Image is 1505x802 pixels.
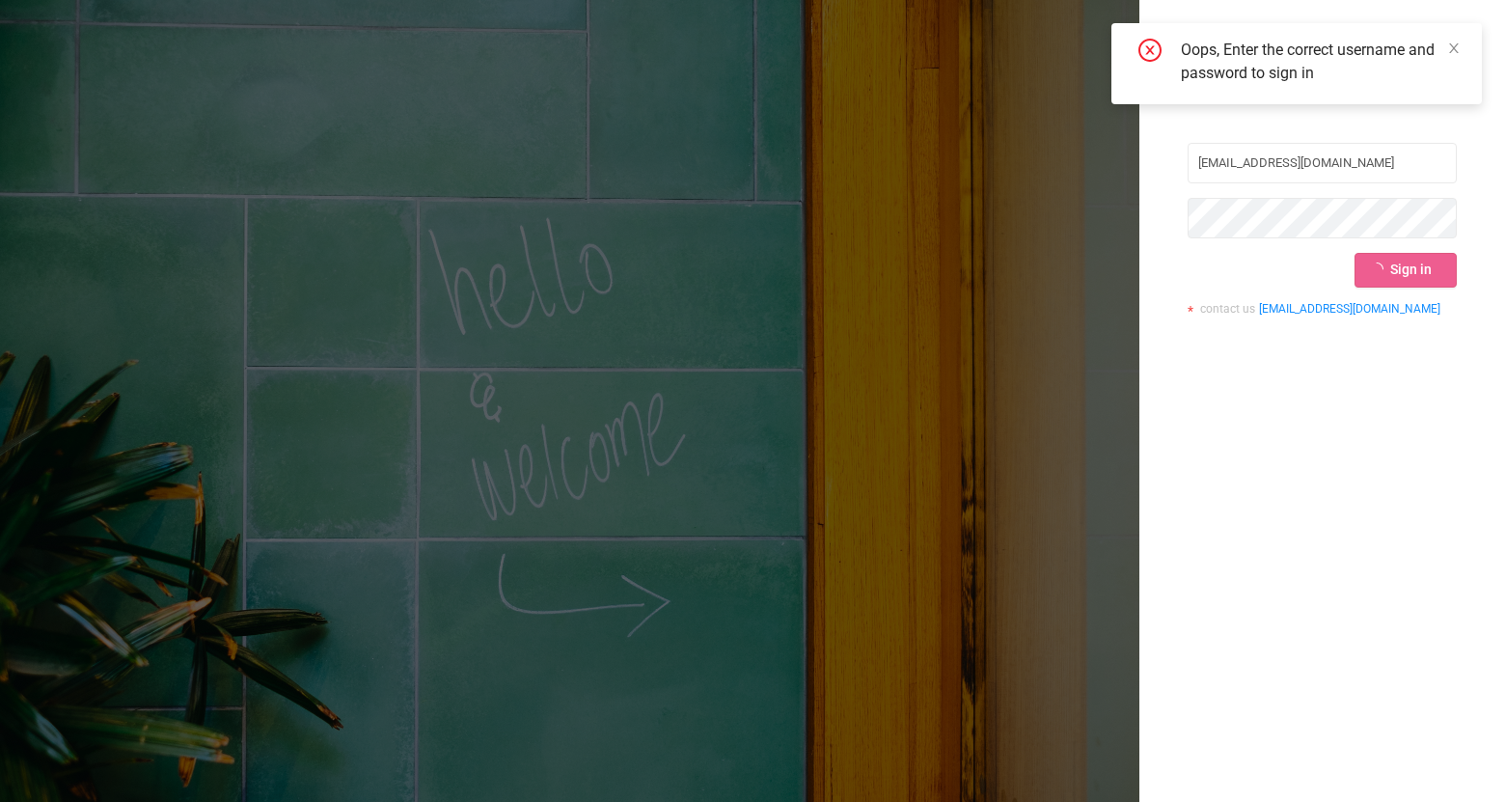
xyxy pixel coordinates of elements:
[1181,39,1459,85] div: Oops, Enter the correct username and password to sign in
[1138,39,1162,66] i: icon: close-circle-o
[1259,302,1440,316] a: [EMAIL_ADDRESS][DOMAIN_NAME]
[1188,143,1457,183] input: Username
[1447,41,1461,55] i: icon: close
[1200,302,1255,316] span: contact us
